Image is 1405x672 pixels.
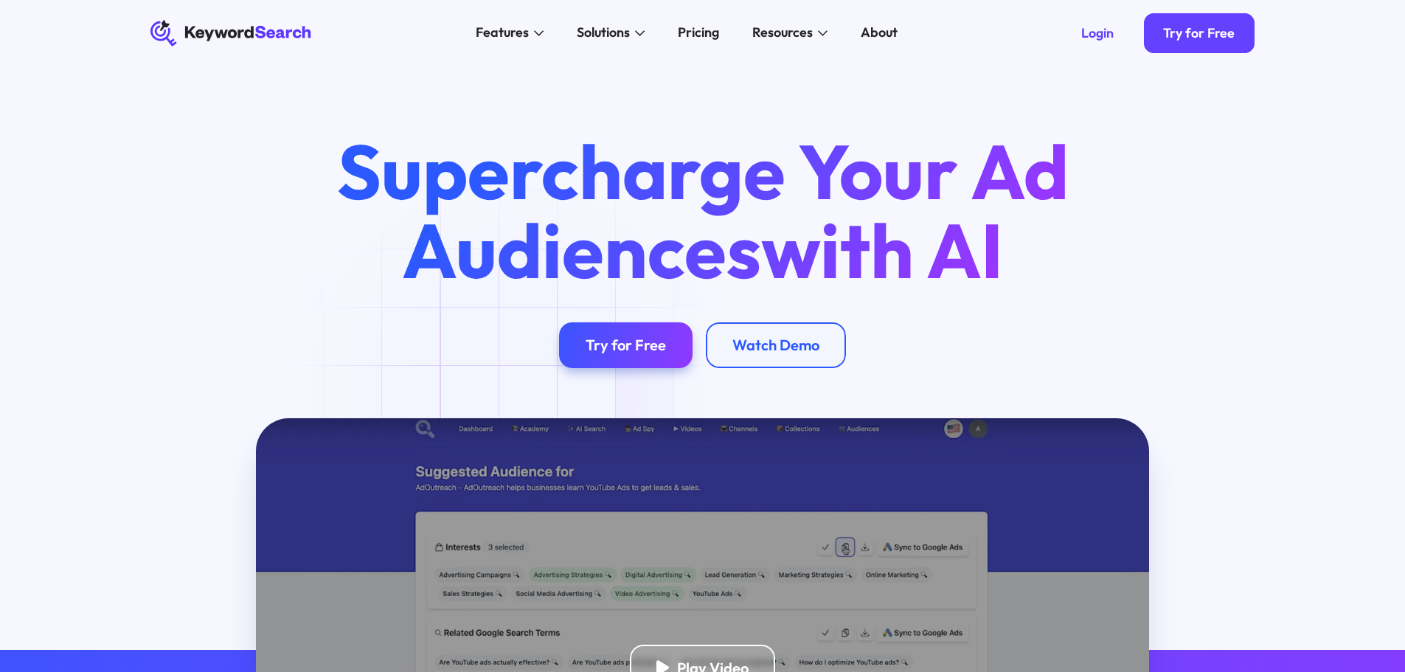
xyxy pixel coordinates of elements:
div: Features [476,23,529,43]
div: Watch Demo [732,336,819,354]
a: Login [1061,13,1134,53]
div: Pricing [678,23,719,43]
div: Try for Free [1163,25,1235,41]
h1: Supercharge Your Ad Audiences [305,132,1099,288]
div: Solutions [577,23,630,43]
div: About [861,23,898,43]
div: Login [1081,25,1114,41]
a: About [851,20,908,46]
div: Try for Free [586,336,666,354]
a: Try for Free [559,322,693,369]
a: Try for Free [1144,13,1255,53]
div: Resources [752,23,813,43]
a: Pricing [668,20,729,46]
span: with AI [761,202,1003,298]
